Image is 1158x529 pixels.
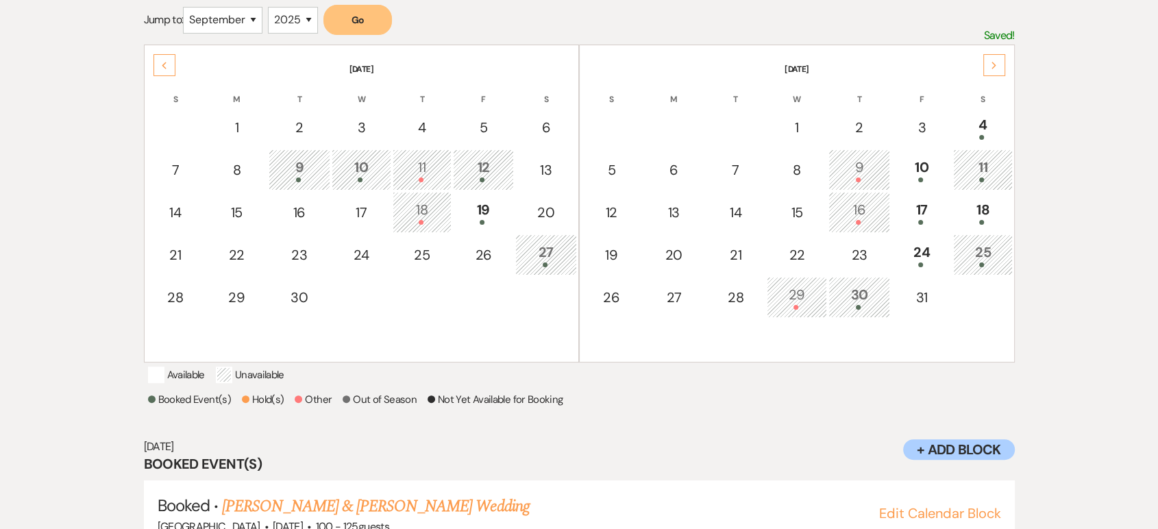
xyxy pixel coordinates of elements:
[581,47,1013,75] th: [DATE]
[339,202,384,223] div: 17
[523,117,569,138] div: 6
[774,284,820,310] div: 29
[146,77,206,106] th: S
[428,391,563,408] p: Not Yet Available for Booking
[144,12,184,27] span: Jump to:
[836,245,883,265] div: 23
[836,284,883,310] div: 30
[214,287,259,308] div: 29
[836,199,883,225] div: 16
[339,117,384,138] div: 3
[214,160,259,180] div: 8
[903,439,1014,460] button: + Add Block
[148,367,205,383] p: Available
[589,245,634,265] div: 19
[650,202,697,223] div: 13
[589,160,634,180] div: 5
[295,391,332,408] p: Other
[713,287,757,308] div: 28
[276,117,323,138] div: 2
[276,157,323,182] div: 9
[146,47,578,75] th: [DATE]
[767,77,827,106] th: W
[276,287,323,308] div: 30
[339,245,384,265] div: 24
[206,77,267,106] th: M
[961,242,1005,267] div: 25
[214,117,259,138] div: 1
[216,367,284,383] p: Unavailable
[879,506,1001,520] button: Edit Calendar Block
[774,117,820,138] div: 1
[899,117,944,138] div: 3
[961,199,1005,225] div: 18
[523,160,569,180] div: 13
[589,202,634,223] div: 12
[323,5,392,35] button: Go
[343,391,417,408] p: Out of Season
[222,494,529,519] a: [PERSON_NAME] & [PERSON_NAME] Wedding
[899,199,944,225] div: 17
[339,157,384,182] div: 10
[400,199,445,225] div: 18
[589,287,634,308] div: 26
[899,157,944,182] div: 10
[706,77,765,106] th: T
[899,287,944,308] div: 31
[774,202,820,223] div: 15
[828,77,890,106] th: T
[400,245,445,265] div: 25
[400,157,445,182] div: 11
[961,157,1005,182] div: 11
[650,160,697,180] div: 6
[400,117,445,138] div: 4
[983,27,1014,45] p: Saved!
[836,157,883,182] div: 9
[276,245,323,265] div: 23
[460,117,506,138] div: 5
[153,160,198,180] div: 7
[460,157,506,182] div: 12
[158,495,210,516] span: Booked
[276,202,323,223] div: 16
[515,77,577,106] th: S
[836,117,883,138] div: 2
[643,77,704,106] th: M
[899,242,944,267] div: 24
[453,77,513,106] th: F
[650,245,697,265] div: 20
[144,454,1015,473] h3: Booked Event(s)
[713,202,757,223] div: 14
[460,199,506,225] div: 19
[148,391,231,408] p: Booked Event(s)
[713,245,757,265] div: 21
[713,160,757,180] div: 7
[774,245,820,265] div: 22
[153,202,198,223] div: 14
[153,287,198,308] div: 28
[153,245,198,265] div: 21
[144,439,1015,454] h6: [DATE]
[460,245,506,265] div: 26
[269,77,330,106] th: T
[953,77,1012,106] th: S
[774,160,820,180] div: 8
[214,245,259,265] div: 22
[891,77,952,106] th: F
[214,202,259,223] div: 15
[393,77,452,106] th: T
[242,391,284,408] p: Hold(s)
[650,287,697,308] div: 27
[961,114,1005,140] div: 4
[523,242,569,267] div: 27
[332,77,391,106] th: W
[581,77,641,106] th: S
[523,202,569,223] div: 20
